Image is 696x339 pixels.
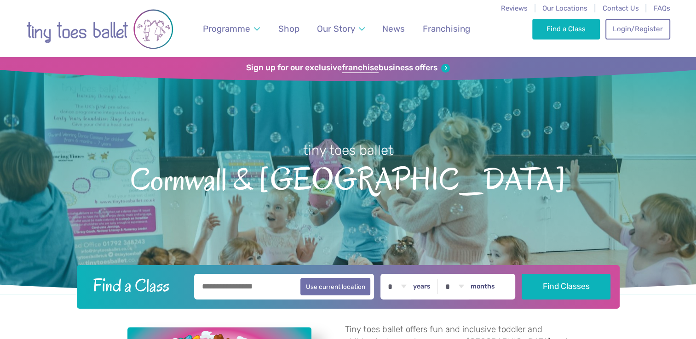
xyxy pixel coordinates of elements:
[423,23,470,34] span: Franchising
[501,4,528,12] a: Reviews
[542,4,587,12] a: Our Locations
[654,4,670,12] a: FAQs
[532,19,600,39] a: Find a Class
[418,18,474,40] a: Franchising
[86,274,188,297] h2: Find a Class
[471,282,495,291] label: months
[300,278,371,295] button: Use current location
[278,23,299,34] span: Shop
[382,23,405,34] span: News
[16,159,680,197] span: Cornwall & [GEOGRAPHIC_DATA]
[203,23,250,34] span: Programme
[198,18,264,40] a: Programme
[605,19,670,39] a: Login/Register
[303,142,393,158] small: tiny toes ballet
[413,282,431,291] label: years
[246,63,450,73] a: Sign up for our exclusivefranchisebusiness offers
[312,18,369,40] a: Our Story
[602,4,638,12] a: Contact Us
[342,63,379,73] strong: franchise
[317,23,355,34] span: Our Story
[274,18,304,40] a: Shop
[378,18,409,40] a: News
[26,6,173,52] img: tiny toes ballet
[522,274,610,299] button: Find Classes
